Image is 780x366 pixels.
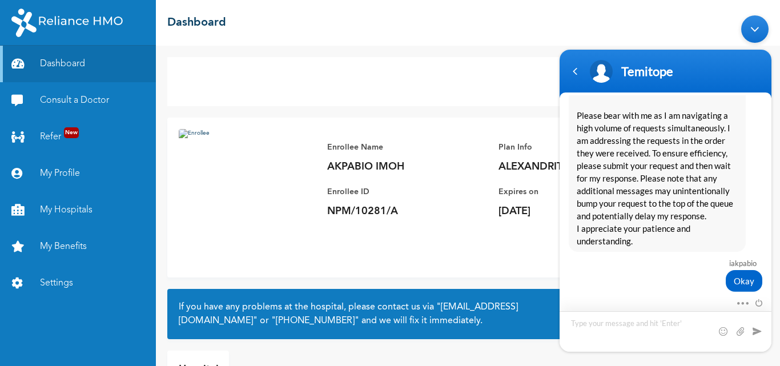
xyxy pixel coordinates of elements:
p: Expires on [498,185,658,199]
p: Enrollee ID [327,185,487,199]
p: [DATE] [498,204,658,218]
p: Enrollee Name [327,140,487,154]
h2: If you have any problems at the hospital, please contact us via or and we will fix it immediately. [179,300,757,328]
img: RelianceHMO's Logo [11,9,123,37]
p: Plan Info [498,140,658,154]
p: NPM/10281/A [327,204,487,218]
span: New [64,127,79,138]
h2: Dashboard [167,14,226,31]
p: ALEXANDRITE FAMILY [498,160,658,174]
iframe: SalesIQ Chatwindow [554,10,777,357]
img: Enrollee [179,129,316,266]
a: "[PHONE_NUMBER]" [271,316,359,325]
p: AKPABIO IMOH [327,160,487,174]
